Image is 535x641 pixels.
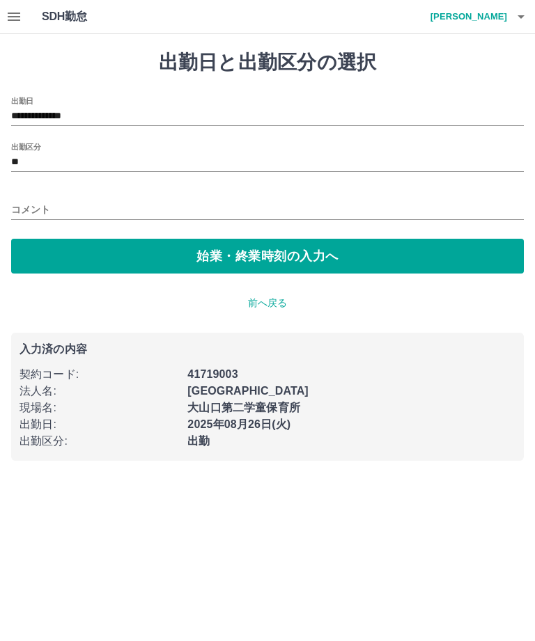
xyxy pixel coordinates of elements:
[20,433,179,450] p: 出勤区分 :
[11,141,40,152] label: 出勤区分
[20,366,179,383] p: 契約コード :
[11,51,524,74] h1: 出勤日と出勤区分の選択
[11,296,524,310] p: 前へ戻る
[11,95,33,106] label: 出勤日
[20,383,179,399] p: 法人名 :
[187,435,210,447] b: 出勤
[187,368,238,380] b: 41719003
[187,402,300,413] b: 大山口第二学童保育所
[20,344,515,355] p: 入力済の内容
[187,418,290,430] b: 2025年08月26日(火)
[187,385,309,397] b: [GEOGRAPHIC_DATA]
[11,239,524,274] button: 始業・終業時刻の入力へ
[20,399,179,416] p: 現場名 :
[20,416,179,433] p: 出勤日 :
